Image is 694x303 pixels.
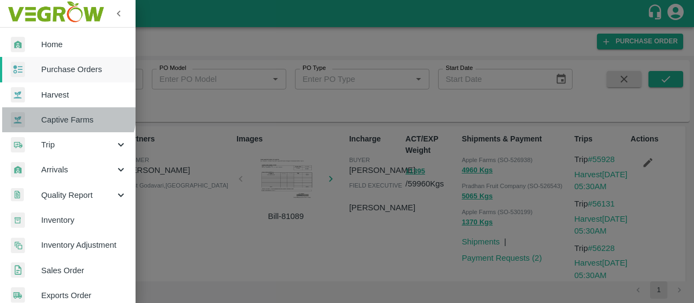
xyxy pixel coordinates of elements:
[11,87,25,103] img: harvest
[11,62,25,78] img: reciept
[41,139,115,151] span: Trip
[11,137,25,153] img: delivery
[11,287,25,303] img: shipments
[11,212,25,228] img: whInventory
[41,114,127,126] span: Captive Farms
[41,38,127,50] span: Home
[11,188,24,202] img: qualityReport
[41,189,115,201] span: Quality Report
[41,239,127,251] span: Inventory Adjustment
[41,214,127,226] span: Inventory
[41,89,127,101] span: Harvest
[11,262,25,278] img: sales
[41,164,115,176] span: Arrivals
[41,265,127,276] span: Sales Order
[11,162,25,178] img: whArrival
[41,63,127,75] span: Purchase Orders
[41,289,127,301] span: Exports Order
[11,237,25,253] img: inventory
[11,112,25,128] img: harvest
[11,37,25,53] img: whArrival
